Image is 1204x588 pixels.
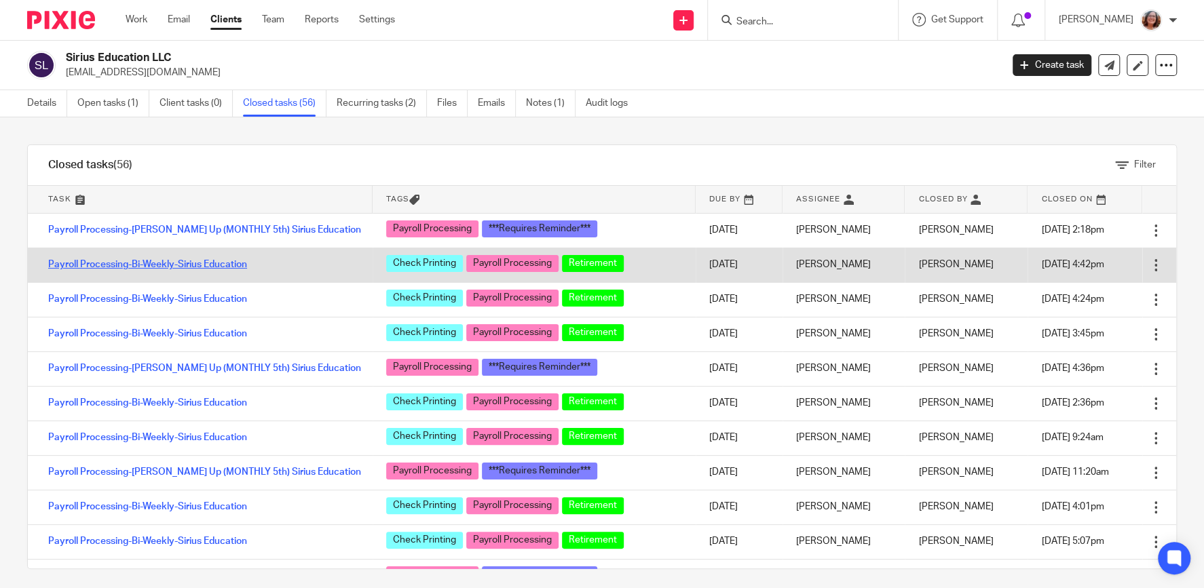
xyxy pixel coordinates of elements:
p: [PERSON_NAME] [1059,13,1133,26]
a: Payroll Processing-Bi-Weekly-Sirius Education [48,502,247,511]
span: [DATE] 11:20am [1041,467,1108,477]
span: Retirement [562,324,624,341]
a: Files [437,90,468,117]
h1: Closed tasks [48,158,132,172]
span: [DATE] 4:36pm [1041,364,1104,373]
span: Check Printing [386,255,463,272]
td: [DATE] [696,248,783,282]
td: [PERSON_NAME] [783,213,905,248]
span: Payroll Processing [386,566,478,583]
th: Tags [373,186,696,213]
span: Payroll Processing [466,532,559,549]
span: [DATE] 5:07pm [1041,536,1104,546]
span: [PERSON_NAME] [918,260,993,269]
a: Reports [305,13,339,26]
span: [DATE] 9:24am [1041,433,1103,442]
td: [PERSON_NAME] [783,455,905,490]
td: [DATE] [696,490,783,524]
td: [DATE] [696,282,783,317]
span: [PERSON_NAME] [918,502,993,511]
span: Payroll Processing [386,463,478,479]
a: Settings [359,13,395,26]
span: Check Printing [386,532,463,549]
td: [DATE] [696,386,783,420]
span: [PERSON_NAME] [918,329,993,338]
a: Email [168,13,190,26]
a: Work [126,13,147,26]
span: Check Printing [386,393,463,410]
td: [PERSON_NAME] [783,317,905,351]
a: Details [27,90,67,117]
span: Check Printing [386,290,463,307]
span: [DATE] 2:36pm [1041,398,1104,408]
span: [PERSON_NAME] [918,467,993,477]
span: Retirement [562,532,624,549]
td: [PERSON_NAME] [783,282,905,317]
td: [PERSON_NAME] [783,524,905,559]
a: Payroll Processing-[PERSON_NAME] Up (MONTHLY 5th) Sirius Education [48,225,361,235]
td: [PERSON_NAME] [783,420,905,455]
span: Payroll Processing [466,324,559,341]
a: Closed tasks (56) [243,90,326,117]
h2: Sirius Education LLC [66,51,807,65]
td: [DATE] [696,455,783,490]
span: Check Printing [386,497,463,514]
span: [DATE] 4:24pm [1041,294,1104,304]
span: [PERSON_NAME] [918,536,993,546]
td: [DATE] [696,213,783,248]
td: [DATE] [696,351,783,386]
a: Team [262,13,284,26]
a: Audit logs [586,90,638,117]
span: Retirement [562,497,624,514]
span: Payroll Processing [466,393,559,410]
span: [PERSON_NAME] [918,225,993,235]
span: Payroll Processing [386,220,478,237]
p: [EMAIL_ADDRESS][DOMAIN_NAME] [66,66,992,79]
td: [PERSON_NAME] [783,386,905,420]
td: [PERSON_NAME] [783,351,905,386]
td: [PERSON_NAME] [783,490,905,524]
span: [DATE] 2:18pm [1041,225,1104,235]
a: Payroll Processing-Bi-Weekly-Sirius Education [48,294,247,304]
td: [DATE] [696,524,783,559]
span: Payroll Processing [466,290,559,307]
span: Payroll Processing [466,428,559,445]
span: [PERSON_NAME] [918,294,993,304]
span: Retirement [562,393,624,410]
a: Emails [478,90,516,117]
td: [PERSON_NAME] [783,248,905,282]
a: Open tasks (1) [77,90,149,117]
span: [DATE] 4:42pm [1041,260,1104,269]
input: Search [735,16,857,28]
span: Get Support [931,15,983,24]
img: svg%3E [27,51,56,79]
span: (56) [113,159,132,170]
a: Payroll Processing-Bi-Weekly-Sirius Education [48,398,247,408]
td: [DATE] [696,420,783,455]
a: Client tasks (0) [159,90,233,117]
img: Pixie [27,11,95,29]
span: Retirement [562,290,624,307]
span: [DATE] 4:01pm [1041,502,1104,511]
span: Check Printing [386,428,463,445]
a: Clients [210,13,242,26]
span: Check Printing [386,324,463,341]
span: Payroll Processing [386,359,478,376]
span: [PERSON_NAME] [918,364,993,373]
span: [PERSON_NAME] [918,433,993,442]
a: Payroll Processing-Bi-Weekly-Sirius Education [48,329,247,338]
span: Payroll Processing [466,255,559,272]
a: Recurring tasks (2) [337,90,427,117]
span: Retirement [562,255,624,272]
a: Payroll Processing-[PERSON_NAME] Up (MONTHLY 5th) Sirius Education [48,364,361,373]
img: LB%20Reg%20Headshot%208-2-23.jpg [1140,9,1162,31]
span: [DATE] 3:45pm [1041,329,1104,338]
a: Create task [1013,54,1091,76]
a: Payroll Processing-Bi-Weekly-Sirius Education [48,536,247,546]
a: Payroll Processing-Bi-Weekly-Sirius Education [48,260,247,269]
a: Payroll Processing-[PERSON_NAME] Up (MONTHLY 5th) Sirius Education [48,467,361,477]
span: Retirement [562,428,624,445]
span: Payroll Processing [466,497,559,514]
a: Payroll Processing-Bi-Weekly-Sirius Education [48,433,247,442]
a: Notes (1) [526,90,576,117]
